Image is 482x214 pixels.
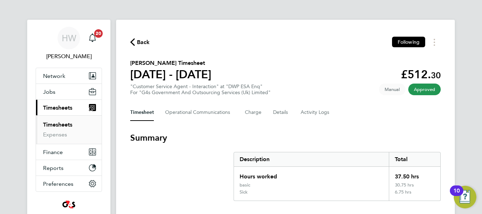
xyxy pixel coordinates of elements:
div: Summary [234,152,441,201]
div: Description [234,152,389,166]
button: Network [36,68,102,84]
span: Helen Wright [36,52,102,61]
h2: [PERSON_NAME] Timesheet [130,59,211,67]
div: 37.50 hrs [389,167,440,182]
span: 20 [94,29,103,38]
span: This timesheet was manually created. [379,84,405,95]
button: Following [392,37,425,47]
span: Preferences [43,181,73,187]
span: Following [398,39,420,45]
span: HW [62,33,76,43]
button: Reports [36,160,102,176]
span: Network [43,73,65,79]
button: Activity Logs [301,104,330,121]
button: Timesheets [36,100,102,115]
app-decimal: £512. [401,68,441,81]
span: 30 [431,70,441,80]
button: Finance [36,144,102,160]
h1: [DATE] - [DATE] [130,67,211,81]
button: Back [130,38,150,47]
button: Jobs [36,84,102,99]
div: For "G4s Government And Outsourcing Services (Uk) Limited" [130,90,271,96]
h3: Summary [130,132,441,143]
button: Timesheets Menu [428,37,441,48]
div: Total [389,152,440,166]
a: 20 [85,27,100,49]
a: Go to home page [36,199,102,210]
span: Reports [43,165,64,171]
div: 30.75 hrs [389,182,440,189]
a: Expenses [43,131,67,138]
span: Finance [43,149,63,155]
div: 10 [453,191,460,200]
a: HW[PERSON_NAME] [36,27,102,61]
div: Timesheets [36,115,102,144]
span: Jobs [43,88,55,95]
div: "Customer Service Agent - Interaction" at "DWP ESA Enq" [130,84,271,96]
a: Timesheets [43,121,72,128]
div: 6.75 hrs [389,189,440,201]
button: Preferences [36,176,102,191]
img: g4s4-logo-retina.png [60,199,77,210]
div: Hours worked [234,167,389,182]
span: This timesheet has been approved. [408,84,441,95]
button: Timesheet [130,104,154,121]
span: Back [137,38,150,47]
div: basic [240,182,250,188]
button: Open Resource Center, 10 new notifications [454,186,476,208]
button: Details [273,104,289,121]
button: Charge [245,104,262,121]
span: Timesheets [43,104,72,111]
div: Sick [240,189,248,195]
button: Operational Communications [165,104,234,121]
